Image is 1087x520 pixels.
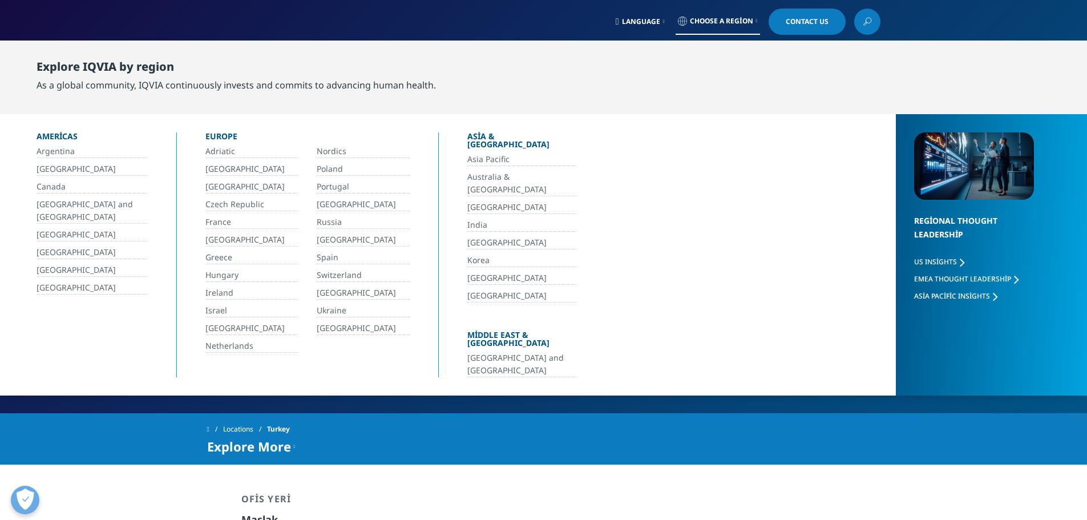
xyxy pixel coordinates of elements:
a: Spain [317,251,410,264]
span: Choose a Region [690,17,753,26]
a: [GEOGRAPHIC_DATA] [37,228,148,241]
a: [GEOGRAPHIC_DATA] [467,236,577,249]
div: Middle East & [GEOGRAPHIC_DATA] [467,331,577,352]
a: Hungary [205,269,298,282]
a: [GEOGRAPHIC_DATA] [205,163,298,176]
a: [GEOGRAPHIC_DATA] [37,264,148,277]
a: Adriatic [205,145,298,158]
a: [GEOGRAPHIC_DATA] [37,163,148,176]
a: Argentina [37,145,148,158]
a: Switzerland [317,269,410,282]
a: Asia Pacific Insights [914,291,997,301]
a: Greece [205,251,298,264]
span: US Insights [914,257,957,267]
a: ​[GEOGRAPHIC_DATA] [317,287,410,300]
a: Poland [317,163,410,176]
a: EMEA Thought Leadership [914,274,1019,284]
div: As a global community, IQVIA continuously invests and commits to advancing human health. [37,78,436,92]
a: [GEOGRAPHIC_DATA] [467,289,577,303]
a: France [205,216,298,229]
a: Ukraine [317,304,410,317]
nav: Primary [303,40,880,94]
a: Canada [37,180,148,194]
a: Contact Us [769,9,846,35]
a: [GEOGRAPHIC_DATA] [467,272,577,285]
a: [GEOGRAPHIC_DATA] [317,233,410,247]
div: Regional Thought Leadership [914,214,1034,256]
div: Americas [37,132,148,145]
a: US Insights [914,257,964,267]
div: Europe [205,132,410,145]
span: EMEA Thought Leadership [914,274,1011,284]
a: [GEOGRAPHIC_DATA] and [GEOGRAPHIC_DATA] [37,198,148,224]
a: [GEOGRAPHIC_DATA] [37,281,148,295]
a: [GEOGRAPHIC_DATA] [317,322,410,335]
a: Portugal [317,180,410,194]
div: Asia & [GEOGRAPHIC_DATA] [467,132,577,153]
span: Explore More [207,440,291,453]
a: [GEOGRAPHIC_DATA] and [GEOGRAPHIC_DATA] [467,352,577,377]
a: Russia [317,216,410,229]
span: Asia Pacific Insights [914,291,990,301]
span: Turkey [267,419,290,440]
a: [GEOGRAPHIC_DATA] [205,233,298,247]
a: [GEOGRAPHIC_DATA] [37,246,148,259]
a: Nordics [317,145,410,158]
a: Ireland [205,287,298,300]
div: Ofis yeri [241,493,443,513]
a: Israel [205,304,298,317]
a: Australia & [GEOGRAPHIC_DATA] [467,171,577,196]
a: Asia Pacific [467,153,577,166]
span: Language [622,17,660,26]
a: India [467,219,577,232]
a: Locations [223,419,267,440]
a: [GEOGRAPHIC_DATA] [467,201,577,214]
a: Korea [467,254,577,267]
span: Contact Us [786,18,829,25]
a: [GEOGRAPHIC_DATA] [317,198,410,211]
a: [GEOGRAPHIC_DATA] [205,180,298,194]
a: Netherlands [205,340,298,353]
a: [GEOGRAPHIC_DATA] [205,322,298,335]
img: 2093_analyzing-data-using-big-screen-display-and-laptop.png [914,132,1034,200]
button: Açık Tercihler [11,486,39,514]
div: Explore IQVIA by region [37,60,436,78]
a: Czech Republic [205,198,298,211]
